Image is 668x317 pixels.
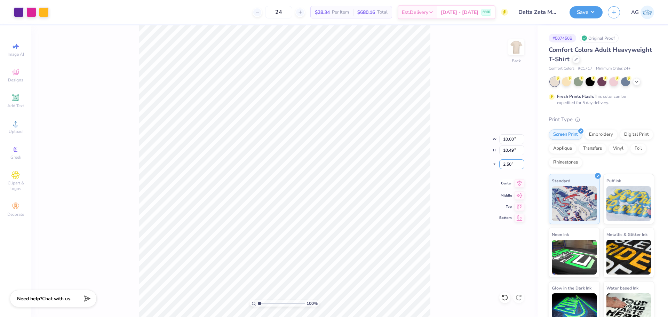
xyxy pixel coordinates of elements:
div: Vinyl [609,143,628,154]
div: Transfers [579,143,606,154]
div: Back [512,58,521,64]
img: Aljosh Eyron Garcia [641,6,654,19]
span: Clipart & logos [3,180,28,191]
span: Total [377,9,388,16]
span: Image AI [8,51,24,57]
input: Untitled Design [513,5,564,19]
img: Neon Ink [552,240,597,275]
span: Bottom [499,215,512,220]
span: $28.34 [315,9,330,16]
div: Original Proof [580,34,619,42]
span: Metallic & Glitter Ink [606,231,647,238]
span: Top [499,204,512,209]
strong: Need help? [17,295,42,302]
span: Comfort Colors Adult Heavyweight T-Shirt [549,46,652,63]
div: This color can be expedited for 5 day delivery. [557,93,643,106]
img: Standard [552,186,597,221]
span: Center [499,181,512,186]
img: Back [509,40,523,54]
span: Glow in the Dark Ink [552,284,591,292]
input: – – [265,6,292,18]
div: Rhinestones [549,157,582,168]
span: Add Text [7,103,24,109]
strong: Fresh Prints Flash: [557,94,594,99]
span: 100 % [307,300,318,307]
span: # C1717 [578,66,593,72]
span: Minimum Order: 24 + [596,66,631,72]
span: Designs [8,77,23,83]
span: AG [631,8,639,16]
img: Metallic & Glitter Ink [606,240,651,275]
span: Puff Ink [606,177,621,184]
span: Comfort Colors [549,66,574,72]
span: Est. Delivery [402,9,428,16]
a: AG [631,6,654,19]
span: Decorate [7,212,24,217]
span: [DATE] - [DATE] [441,9,478,16]
span: Water based Ink [606,284,638,292]
div: Digital Print [620,129,653,140]
span: Chat with us. [42,295,71,302]
span: Neon Ink [552,231,569,238]
span: Middle [499,193,512,198]
button: Save [570,6,603,18]
div: Applique [549,143,576,154]
div: # 507450B [549,34,576,42]
span: $680.16 [357,9,375,16]
span: Per Item [332,9,349,16]
span: Standard [552,177,570,184]
div: Embroidery [584,129,618,140]
div: Print Type [549,116,654,124]
span: Greek [10,154,21,160]
div: Foil [630,143,646,154]
div: Screen Print [549,129,582,140]
span: FREE [483,10,490,15]
span: Upload [9,129,23,134]
img: Puff Ink [606,186,651,221]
